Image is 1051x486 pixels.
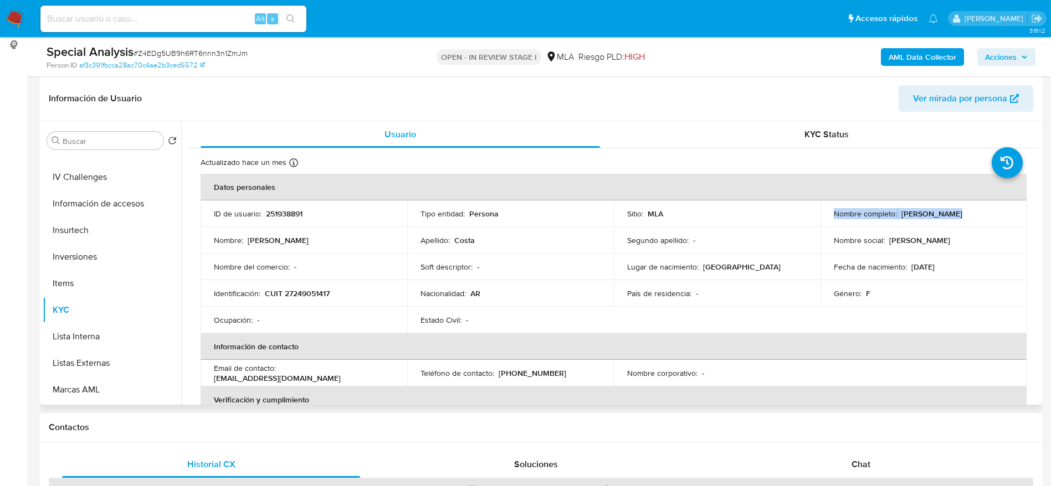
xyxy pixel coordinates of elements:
[43,270,181,297] button: Items
[43,350,181,376] button: Listas Externas
[214,288,260,298] p: Identificación :
[469,209,499,219] p: Persona
[804,128,849,141] span: KYC Status
[421,235,450,245] p: Apellido :
[437,49,541,65] p: OPEN - IN REVIEW STAGE I
[79,60,205,70] a: af3c391fbcca28ac70c4ae2b3ced5572
[470,288,480,298] p: AR
[421,288,466,298] p: Nacionalidad :
[627,209,643,219] p: Sitio :
[421,209,465,219] p: Tipo entidad :
[499,368,566,378] p: [PHONE_NUMBER]
[266,209,303,219] p: 251938891
[256,13,265,24] span: Alt
[43,403,181,430] button: Perfiles
[866,288,870,298] p: F
[47,43,134,60] b: Special Analysis
[911,262,935,272] p: [DATE]
[214,373,341,383] p: [EMAIL_ADDRESS][DOMAIN_NAME]
[214,363,276,373] p: Email de contacto :
[624,50,645,63] span: HIGH
[52,136,60,145] button: Buscar
[985,48,1017,66] span: Acciones
[477,262,479,272] p: -
[899,85,1033,112] button: Ver mirada por persona
[466,315,468,325] p: -
[834,288,862,298] p: Género :
[834,262,907,272] p: Fecha de nacimiento :
[648,209,663,219] p: MLA
[929,14,938,23] a: Notificaciones
[834,209,897,219] p: Nombre completo :
[43,323,181,350] button: Lista Interna
[257,315,259,325] p: -
[421,315,462,325] p: Estado Civil :
[384,128,416,141] span: Usuario
[43,164,181,190] button: IV Challenges
[627,262,699,272] p: Lugar de nacimiento :
[627,288,691,298] p: País de residencia :
[279,11,302,27] button: search-icon
[271,13,274,24] span: s
[913,85,1007,112] span: Ver mirada por persona
[514,458,558,471] span: Soluciones
[214,315,253,325] p: Ocupación :
[248,235,309,245] p: [PERSON_NAME]
[214,235,243,245] p: Nombre :
[702,368,704,378] p: -
[421,262,473,272] p: Soft descriptor :
[214,262,290,272] p: Nombre del comercio :
[834,235,885,245] p: Nombre social :
[703,262,781,272] p: [GEOGRAPHIC_DATA]
[43,217,181,244] button: Insurtech
[43,297,181,323] button: KYC
[1031,13,1043,24] a: Salir
[43,190,181,217] button: Información de accesos
[1029,26,1045,35] span: 3.161.2
[201,157,286,168] p: Actualizado hace un mes
[201,333,1027,360] th: Información de contacto
[201,386,1027,413] th: Verificación y cumplimiento
[627,235,689,245] p: Segundo apellido :
[63,136,159,146] input: Buscar
[855,13,917,24] span: Accesos rápidos
[546,51,574,63] div: MLA
[40,12,306,26] input: Buscar usuario o caso...
[901,209,962,219] p: [PERSON_NAME]
[852,458,870,471] span: Chat
[881,48,964,66] button: AML Data Collector
[201,174,1027,200] th: Datos personales
[49,93,142,104] h1: Información de Usuario
[889,48,956,66] b: AML Data Collector
[294,262,296,272] p: -
[265,288,330,298] p: CUIT 27249051417
[889,235,950,245] p: [PERSON_NAME]
[187,458,235,471] span: Historial CX
[693,235,695,245] p: -
[134,48,248,59] span: # Z4EDg5UB9h6RT6nnn3n1ZmJm
[696,288,698,298] p: -
[214,209,262,219] p: ID de usuario :
[977,48,1035,66] button: Acciones
[49,422,1033,433] h1: Contactos
[168,136,177,148] button: Volver al orden por defecto
[421,368,494,378] p: Teléfono de contacto :
[47,60,77,70] b: Person ID
[965,13,1027,24] p: elaine.mcfarlane@mercadolibre.com
[43,376,181,403] button: Marcas AML
[578,51,645,63] span: Riesgo PLD:
[627,368,698,378] p: Nombre corporativo :
[454,235,475,245] p: Costa
[43,244,181,270] button: Inversiones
